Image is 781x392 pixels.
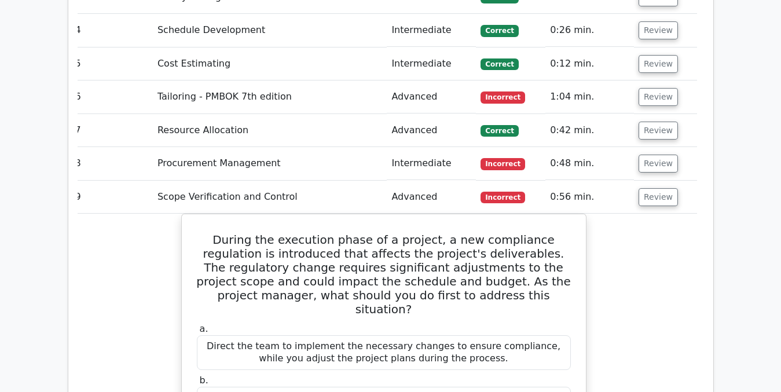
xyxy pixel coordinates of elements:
button: Review [639,55,678,73]
td: Cost Estimating [153,47,387,80]
td: 0:26 min. [545,14,634,47]
span: Correct [481,125,518,137]
td: 0:12 min. [545,47,634,80]
td: Advanced [387,80,476,113]
td: 5 [71,47,153,80]
td: Advanced [387,181,476,214]
td: 7 [71,114,153,147]
td: Schedule Development [153,14,387,47]
span: Incorrect [481,91,525,103]
td: 9 [71,181,153,214]
span: Incorrect [481,192,525,203]
div: Direct the team to implement the necessary changes to ensure compliance, while you adjust the pro... [197,335,571,370]
td: Intermediate [387,147,476,180]
td: 1:04 min. [545,80,634,113]
td: Intermediate [387,47,476,80]
td: 0:56 min. [545,181,634,214]
td: Tailoring - PMBOK 7th edition [153,80,387,113]
td: Resource Allocation [153,114,387,147]
span: Incorrect [481,158,525,170]
span: b. [200,375,208,386]
span: Correct [481,25,518,36]
button: Review [639,122,678,140]
span: a. [200,323,208,334]
button: Review [639,88,678,106]
td: Scope Verification and Control [153,181,387,214]
button: Review [639,155,678,173]
button: Review [639,21,678,39]
td: Advanced [387,114,476,147]
span: Correct [481,58,518,70]
td: 0:48 min. [545,147,634,180]
td: 0:42 min. [545,114,634,147]
td: 6 [71,80,153,113]
td: 4 [71,14,153,47]
td: Intermediate [387,14,476,47]
td: Procurement Management [153,147,387,180]
td: 8 [71,147,153,180]
button: Review [639,188,678,206]
h5: During the execution phase of a project, a new compliance regulation is introduced that affects t... [196,233,572,316]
